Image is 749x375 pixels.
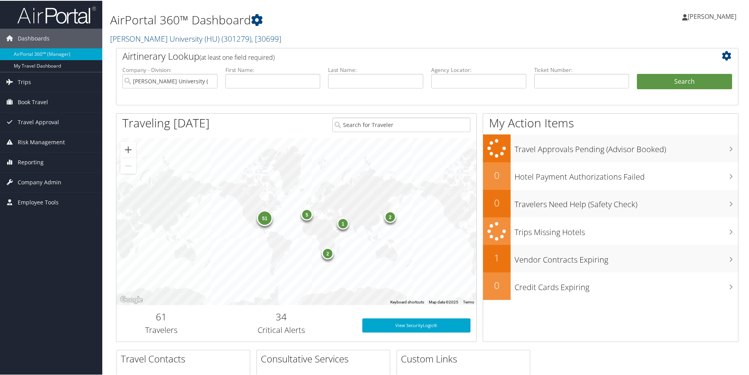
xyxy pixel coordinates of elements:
[257,210,273,225] div: 51
[483,162,738,189] a: 0Hotel Payment Authorizations Failed
[401,351,530,365] h2: Custom Links
[18,72,31,91] span: Trips
[431,65,526,73] label: Agency Locator:
[225,65,321,73] label: First Name:
[515,250,738,265] h3: Vendor Contracts Expiring
[463,299,474,303] a: Terms (opens in new tab)
[18,172,61,191] span: Company Admin
[515,194,738,209] h3: Travelers Need Help (Safety Check)
[18,92,48,111] span: Book Travel
[122,309,201,323] h2: 61
[18,112,59,131] span: Travel Approval
[483,195,511,209] h2: 0
[18,192,59,211] span: Employee Tools
[515,222,738,237] h3: Trips Missing Hotels
[483,217,738,244] a: Trips Missing Hotels
[483,244,738,272] a: 1Vendor Contracts Expiring
[212,324,351,335] h3: Critical Alerts
[483,134,738,162] a: Travel Approvals Pending (Advisor Booked)
[118,294,144,304] img: Google
[483,278,511,291] h2: 0
[18,152,44,171] span: Reporting
[120,157,136,173] button: Zoom out
[110,33,281,43] a: [PERSON_NAME] University (HU)
[199,52,275,61] span: (at least one field required)
[515,167,738,182] h3: Hotel Payment Authorizations Failed
[328,65,423,73] label: Last Name:
[637,73,732,89] button: Search
[122,49,680,62] h2: Airtinerary Lookup
[483,168,511,181] h2: 0
[322,246,334,258] div: 2
[429,299,458,303] span: Map data ©2025
[483,189,738,217] a: 0Travelers Need Help (Safety Check)
[688,11,736,20] span: [PERSON_NAME]
[261,351,390,365] h2: Consultative Services
[18,28,50,48] span: Dashboards
[118,294,144,304] a: Open this area in Google Maps (opens a new window)
[483,272,738,299] a: 0Credit Cards Expiring
[337,217,349,228] div: 1
[301,208,313,220] div: 5
[362,318,470,332] a: View SecurityLogic®
[515,139,738,154] h3: Travel Approvals Pending (Advisor Booked)
[390,299,424,304] button: Keyboard shortcuts
[483,250,511,264] h2: 1
[121,351,250,365] h2: Travel Contacts
[110,11,533,28] h1: AirPortal 360™ Dashboard
[221,33,251,43] span: ( 301279 )
[17,5,96,24] img: airportal-logo.png
[251,33,281,43] span: , [ 30699 ]
[534,65,629,73] label: Ticket Number:
[515,277,738,292] h3: Credit Cards Expiring
[682,4,744,28] a: [PERSON_NAME]
[332,117,470,131] input: Search for Traveler
[384,210,396,222] div: 2
[18,132,65,151] span: Risk Management
[122,65,218,73] label: Company - Division:
[122,114,210,131] h1: Traveling [DATE]
[483,114,738,131] h1: My Action Items
[212,309,351,323] h2: 34
[120,141,136,157] button: Zoom in
[122,324,201,335] h3: Travelers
